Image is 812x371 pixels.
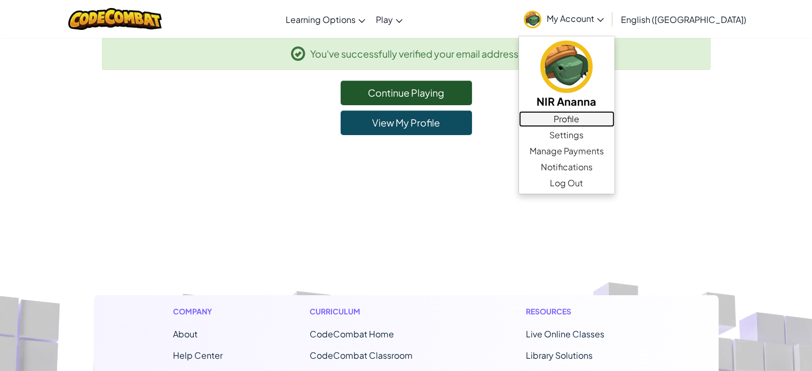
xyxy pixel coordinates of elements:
[540,41,593,93] img: avatar
[173,328,198,340] a: About
[616,5,752,34] a: English ([GEOGRAPHIC_DATA])
[310,350,413,361] a: CodeCombat Classroom
[118,63,180,70] div: Keywords by Traffic
[530,93,604,109] h5: NIR Ananna
[519,127,614,143] a: Settings
[29,62,37,70] img: tab_domain_overview_orange.svg
[519,39,614,111] a: NIR Ananna
[341,81,472,105] a: Continue Playing
[41,63,96,70] div: Domain Overview
[370,5,408,34] a: Play
[518,2,609,36] a: My Account
[310,46,521,61] span: You've successfully verified your email address!
[547,13,604,24] span: My Account
[286,14,356,25] span: Learning Options
[526,306,640,317] h1: Resources
[30,17,52,26] div: v 4.0.25
[376,14,393,25] span: Play
[341,110,472,135] a: View My Profile
[310,306,439,317] h1: Curriculum
[621,14,746,25] span: English ([GEOGRAPHIC_DATA])
[17,17,26,26] img: logo_orange.svg
[173,350,223,361] a: Help Center
[310,328,394,340] span: CodeCombat Home
[519,143,614,159] a: Manage Payments
[524,11,541,28] img: avatar
[28,28,117,36] div: Domain: [DOMAIN_NAME]
[17,28,26,36] img: website_grey.svg
[541,161,593,173] span: Notifications
[526,350,593,361] a: Library Solutions
[519,175,614,191] a: Log Out
[280,5,370,34] a: Learning Options
[106,62,115,70] img: tab_keywords_by_traffic_grey.svg
[519,111,614,127] a: Profile
[526,328,604,340] a: Live Online Classes
[68,8,162,30] img: CodeCombat logo
[173,306,223,317] h1: Company
[519,159,614,175] a: Notifications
